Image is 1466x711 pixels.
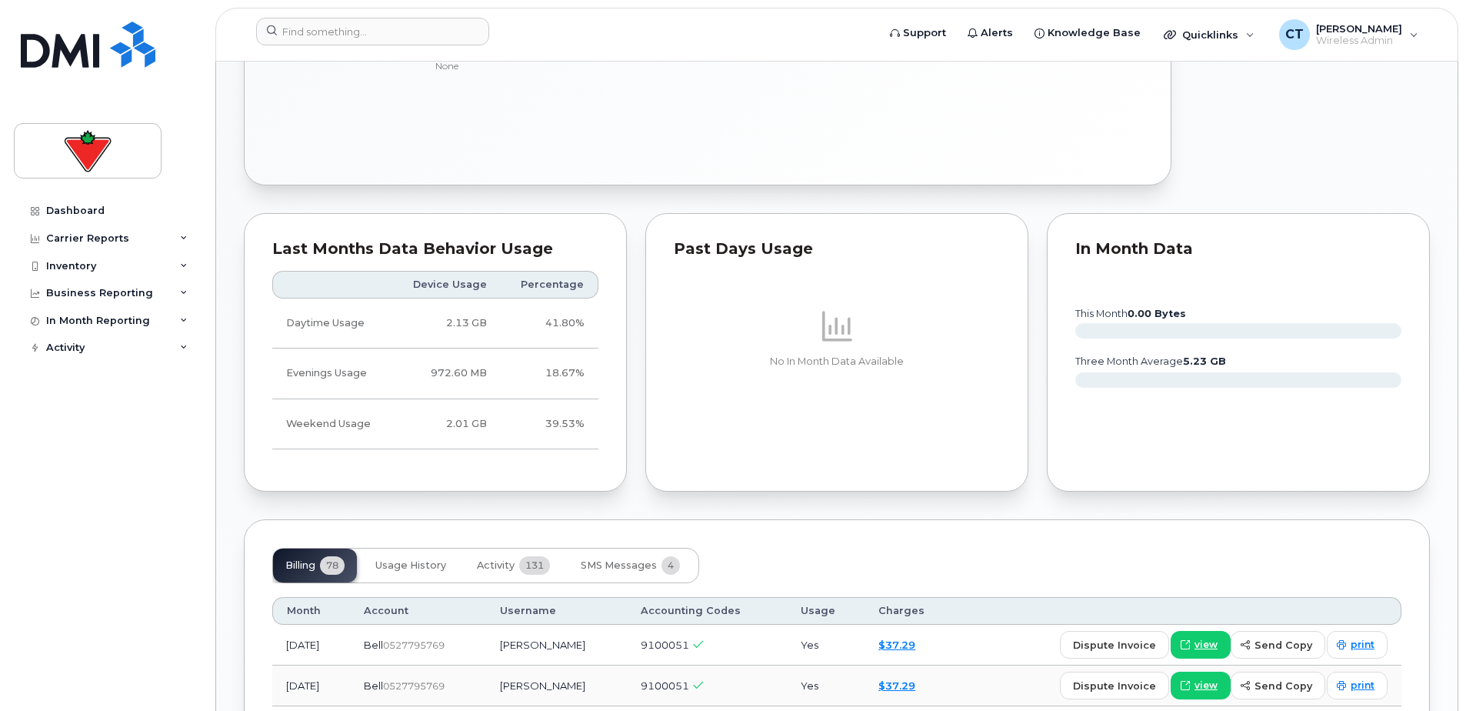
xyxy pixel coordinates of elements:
[1327,631,1388,659] a: print
[375,559,446,572] span: Usage History
[501,271,598,299] th: Percentage
[272,349,598,399] tr: Weekdays from 6:00pm to 8:00am
[272,399,598,449] tr: Friday from 6:00pm to Monday 8:00am
[787,666,865,706] td: Yes
[1075,242,1401,257] div: In Month Data
[1194,638,1218,652] span: view
[364,639,383,651] span: Bell
[1254,638,1312,653] span: send copy
[1327,672,1388,699] a: print
[661,556,680,575] span: 4
[477,559,515,572] span: Activity
[1316,22,1402,35] span: [PERSON_NAME]
[787,625,865,666] td: Yes
[1128,308,1186,319] tspan: 0.00 Bytes
[1048,25,1141,41] span: Knowledge Base
[1183,355,1226,367] tspan: 5.23 GB
[879,18,957,48] a: Support
[272,299,392,349] td: Daytime Usage
[350,597,485,625] th: Account
[1194,679,1218,693] span: view
[501,299,598,349] td: 41.80%
[392,399,501,449] td: 2.01 GB
[1075,308,1186,319] text: this month
[1153,19,1265,50] div: Quicklinks
[272,349,392,399] td: Evenings Usage
[787,597,865,625] th: Usage
[383,639,445,651] span: 0527795769
[674,355,1000,369] p: No In Month Data Available
[392,299,501,349] td: 2.13 GB
[501,399,598,449] td: 39.53%
[1073,638,1156,653] span: dispute invoice
[486,597,628,625] th: Username
[364,679,383,692] span: Bell
[981,25,1013,41] span: Alerts
[256,18,489,45] input: Find something...
[1351,679,1374,693] span: print
[1060,631,1169,659] button: dispute invoice
[392,349,501,399] td: 972.60 MB
[1351,638,1374,652] span: print
[272,399,392,449] td: Weekend Usage
[641,639,689,651] span: 9100051
[1285,25,1304,44] span: CT
[272,597,350,625] th: Month
[1316,35,1402,47] span: Wireless Admin
[272,666,350,706] td: [DATE]
[1060,672,1169,699] button: dispute invoice
[1182,28,1238,41] span: Quicklinks
[627,597,787,625] th: Accounting Codes
[903,25,946,41] span: Support
[641,679,689,692] span: 9100051
[674,242,1000,257] div: Past Days Usage
[272,242,598,257] div: Last Months Data Behavior Usage
[878,679,915,692] a: $37.29
[383,680,445,692] span: 0527795769
[1171,672,1231,699] a: view
[1024,18,1151,48] a: Knowledge Base
[392,271,501,299] th: Device Usage
[1231,672,1325,699] button: send copy
[1075,355,1226,367] text: three month average
[519,556,550,575] span: 131
[1254,679,1312,693] span: send copy
[957,18,1024,48] a: Alerts
[1073,679,1156,693] span: dispute invoice
[486,666,628,706] td: [PERSON_NAME]
[486,625,628,666] td: [PERSON_NAME]
[435,59,766,72] p: None
[878,639,915,651] a: $37.29
[1268,19,1429,50] div: Chad Tardif
[501,349,598,399] td: 18.67%
[272,625,350,666] td: [DATE]
[865,597,957,625] th: Charges
[1231,631,1325,659] button: send copy
[581,559,657,572] span: SMS Messages
[1171,631,1231,659] a: view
